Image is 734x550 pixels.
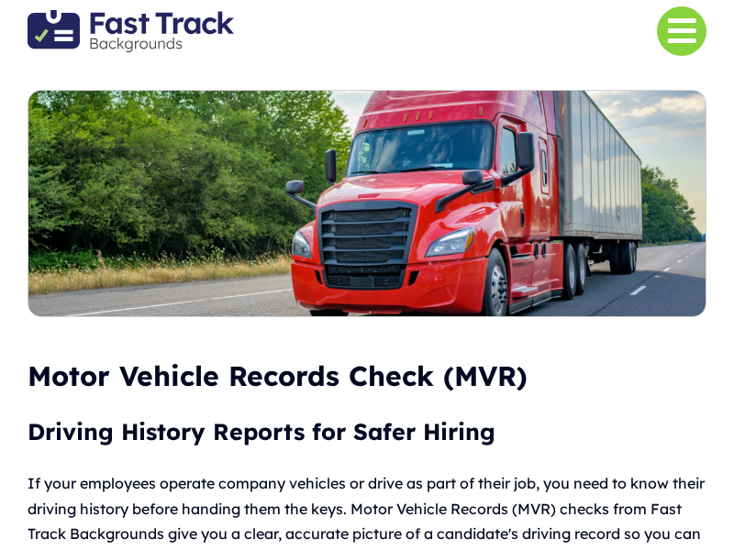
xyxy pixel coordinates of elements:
img: Motor Vehicle Report [28,91,706,316]
img: Fast Track Backgrounds Logo [28,10,234,52]
a: Fast Track Backgrounds Logo [28,8,234,27]
span: Driving History Reports for Safer Hiring [28,417,495,445]
span: Motor Vehicle Records Check (MVR) [28,358,528,393]
a: Link to # [657,6,706,56]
